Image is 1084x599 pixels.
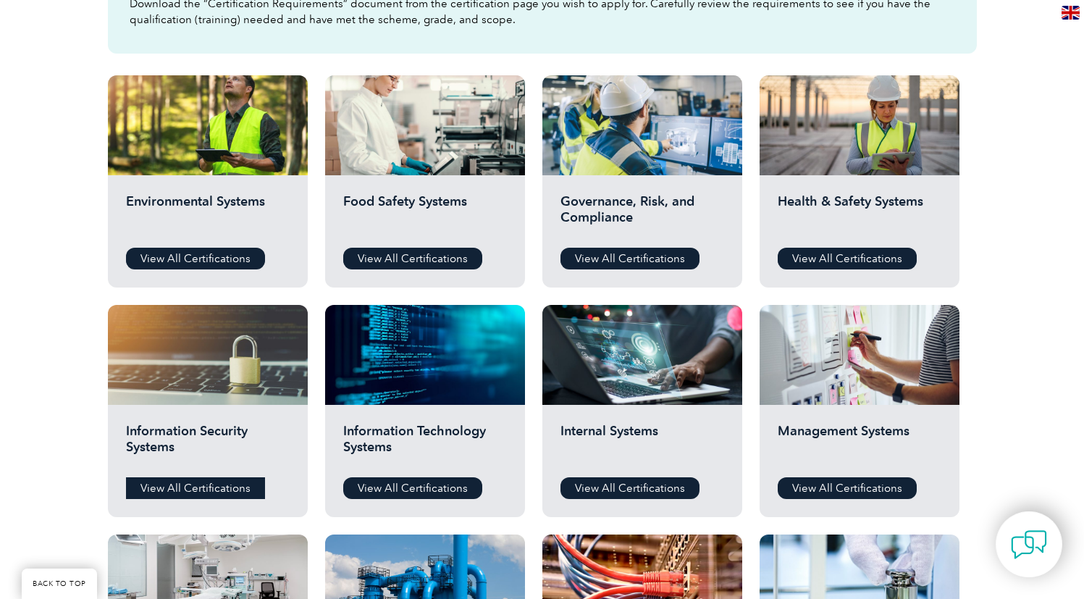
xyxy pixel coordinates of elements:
[126,423,290,466] h2: Information Security Systems
[126,193,290,237] h2: Environmental Systems
[560,193,724,237] h2: Governance, Risk, and Compliance
[1011,527,1047,563] img: contact-chat.png
[778,477,917,499] a: View All Certifications
[560,248,699,269] a: View All Certifications
[778,193,941,237] h2: Health & Safety Systems
[560,477,699,499] a: View All Certifications
[1062,6,1080,20] img: en
[126,477,265,499] a: View All Certifications
[22,569,97,599] a: BACK TO TOP
[126,248,265,269] a: View All Certifications
[343,193,507,237] h2: Food Safety Systems
[343,477,482,499] a: View All Certifications
[343,423,507,466] h2: Information Technology Systems
[778,423,941,466] h2: Management Systems
[343,248,482,269] a: View All Certifications
[778,248,917,269] a: View All Certifications
[560,423,724,466] h2: Internal Systems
